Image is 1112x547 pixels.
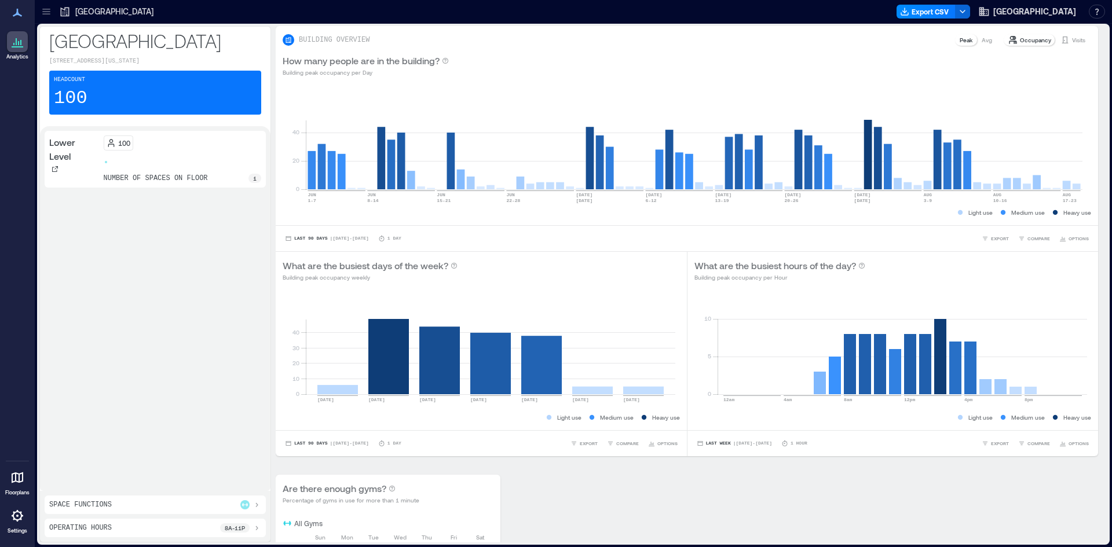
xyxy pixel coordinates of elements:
a: Floorplans [2,464,33,500]
text: [DATE] [576,192,592,197]
tspan: 0 [707,390,711,397]
p: 1 Day [387,440,401,447]
text: JUN [367,192,376,197]
span: COMPARE [616,440,639,447]
tspan: 5 [707,353,711,359]
text: [DATE] [317,397,334,402]
text: 22-28 [506,198,520,203]
p: BUILDING OVERVIEW [299,35,370,45]
p: Tue [368,533,379,542]
text: 8-14 [367,198,378,203]
p: Avg [982,35,992,45]
p: Analytics [6,53,28,60]
a: Analytics [3,28,32,64]
text: 17-23 [1063,198,1077,203]
p: Peak [960,35,972,45]
p: 1 Day [387,235,401,242]
p: How many people are in the building? [283,54,440,68]
p: [STREET_ADDRESS][US_STATE] [49,57,261,66]
text: [DATE] [785,192,802,197]
text: 4pm [964,397,973,402]
text: [DATE] [576,198,592,203]
p: Building peak occupancy per Day [283,68,449,77]
p: Light use [968,208,993,217]
button: EXPORT [979,438,1011,449]
p: [GEOGRAPHIC_DATA] [49,29,261,52]
text: 4am [784,397,792,402]
button: OPTIONS [646,438,680,449]
text: 3-9 [924,198,932,203]
p: Visits [1072,35,1085,45]
p: Light use [557,413,581,422]
text: 8am [844,397,853,402]
span: EXPORT [580,440,598,447]
p: Sat [476,533,484,542]
button: Last 90 Days |[DATE]-[DATE] [283,233,371,244]
p: Light use [968,413,993,422]
button: COMPARE [605,438,641,449]
p: Occupancy [1020,35,1051,45]
p: What are the busiest hours of the day? [694,259,856,273]
text: [DATE] [572,397,589,402]
span: OPTIONS [1069,235,1089,242]
p: 100 [54,87,87,110]
text: AUG [1063,192,1071,197]
p: 1 Hour [791,440,807,447]
text: 15-21 [437,198,451,203]
p: All Gyms [294,519,323,528]
span: OPTIONS [657,440,678,447]
tspan: 20 [292,359,299,366]
tspan: 40 [292,329,299,336]
text: [DATE] [419,397,436,402]
p: Headcount [54,75,85,85]
p: [GEOGRAPHIC_DATA] [75,6,153,17]
p: Heavy use [652,413,680,422]
span: EXPORT [991,440,1009,447]
p: Are there enough gyms? [283,482,386,495]
text: AUG [993,192,1002,197]
p: Heavy use [1063,413,1091,422]
text: [DATE] [854,198,871,203]
button: Export CSV [897,5,956,19]
p: Floorplans [5,489,30,496]
tspan: 30 [292,344,299,351]
button: EXPORT [568,438,600,449]
text: [DATE] [521,397,538,402]
text: 20-26 [785,198,799,203]
p: Thu [422,533,432,542]
p: Heavy use [1063,208,1091,217]
button: Last 90 Days |[DATE]-[DATE] [283,438,371,449]
span: EXPORT [991,235,1009,242]
p: number of spaces on floor [104,174,208,183]
p: Sun [315,533,325,542]
button: Last Week |[DATE]-[DATE] [694,438,774,449]
text: 13-19 [715,198,729,203]
text: JUN [308,192,316,197]
p: What are the busiest days of the week? [283,259,448,273]
button: EXPORT [979,233,1011,244]
p: 8a - 11p [225,523,245,533]
tspan: 40 [292,129,299,135]
p: Medium use [600,413,634,422]
p: Medium use [1011,413,1045,422]
text: JUN [437,192,445,197]
p: 100 [118,138,130,148]
tspan: 10 [292,375,299,382]
text: [DATE] [623,397,640,402]
button: OPTIONS [1057,233,1091,244]
p: Fri [451,533,457,542]
a: Settings [3,502,31,538]
p: Building peak occupancy weekly [283,273,458,282]
text: 10-16 [993,198,1007,203]
p: 1 [253,174,257,183]
text: JUN [506,192,515,197]
text: 6-12 [645,198,656,203]
button: [GEOGRAPHIC_DATA] [975,2,1080,21]
tspan: 10 [704,315,711,322]
span: OPTIONS [1069,440,1089,447]
tspan: 0 [296,390,299,397]
p: Wed [394,533,407,542]
p: Operating Hours [49,523,112,533]
text: [DATE] [470,397,487,402]
p: Lower Level [49,135,99,163]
